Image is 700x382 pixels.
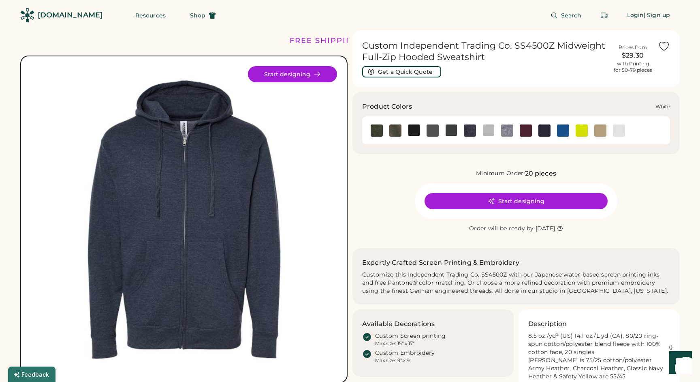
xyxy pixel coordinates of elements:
div: Maroon [520,124,532,137]
button: Shop [180,7,226,24]
div: Max size: 9" x 9" [375,357,411,364]
div: 20 pieces [525,169,556,178]
div: [DATE] [536,225,555,233]
div: Custom Embroidery [375,349,435,357]
div: Alpine Green [371,124,383,137]
h3: Description [528,319,567,329]
div: Navy [538,124,551,137]
div: White [613,124,625,137]
div: $29.30 [612,51,653,60]
div: Classic Navy Heather [464,124,476,137]
img: White Swatch Image [613,124,625,137]
img: Royal Swatch Image [557,124,569,137]
span: Search [561,13,582,18]
div: Order will be ready by [469,225,534,233]
div: Sandstone [594,124,606,137]
h3: Product Colors [362,102,412,112]
div: Safety Yellow [576,124,588,137]
div: Minimum Order: [476,170,525,178]
img: Alpine Green Swatch Image [371,124,383,137]
div: with Printing for 50-79 pieces [614,60,652,73]
div: White [655,103,670,110]
div: | Sign up [644,11,670,19]
button: Retrieve an order [596,7,612,24]
div: SS4500Z Style Image [31,66,337,373]
img: Rendered Logo - Screens [20,8,34,22]
img: Sandstone Swatch Image [594,124,606,137]
img: Charcoal Swatch Image [427,124,439,137]
span: Shop [190,13,205,18]
div: Charcoal [427,124,439,137]
h1: Custom Independent Trading Co. SS4500Z Midweight Full-Zip Hooded Sweatshirt [362,40,608,63]
iframe: Front Chat [662,346,696,380]
div: Customize this Independent Trading Co. SS4500Z with our Japanese water-based screen printing inks... [362,271,670,295]
button: Start designing [425,193,608,209]
h3: Available Decorations [362,319,435,329]
img: Safety Yellow Swatch Image [576,124,588,137]
h2: Expertly Crafted Screen Printing & Embroidery [362,258,519,268]
img: Navy Swatch Image [538,124,551,137]
div: Royal [557,124,569,137]
button: Start designing [248,66,337,82]
div: FREE SHIPPING [290,35,359,46]
div: Login [627,11,644,19]
img: Army Heather Swatch Image [389,124,401,137]
div: Prices from [619,44,647,51]
div: Custom Screen printing [375,332,446,340]
button: Search [541,7,591,24]
img: Maroon Swatch Image [520,124,532,137]
button: Get a Quick Quote [362,66,441,77]
img: Gunmetal Heather Swatch Image [501,124,513,137]
button: Resources [126,7,175,24]
div: Gunmetal Heather [501,124,513,137]
img: Classic Navy Heather Swatch Image [464,124,476,137]
img: Independent Trading Co. SS4500Z Product Image [31,66,337,373]
div: Max size: 15" x 17" [375,340,414,347]
div: [DOMAIN_NAME] [38,10,102,20]
div: Army Heather [389,124,401,137]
